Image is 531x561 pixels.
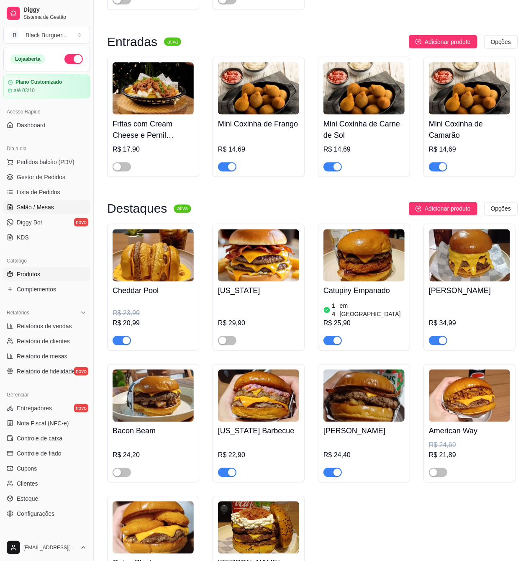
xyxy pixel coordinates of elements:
[113,370,194,422] img: product-image
[409,202,477,216] button: Adicionar produto
[323,229,405,282] img: product-image
[218,370,299,422] img: product-image
[3,432,90,445] a: Controle de caixa
[17,419,69,427] span: Nota Fiscal (NFC-e)
[3,462,90,475] a: Cupons
[17,404,52,412] span: Entregadores
[17,270,40,278] span: Produtos
[323,118,405,142] h4: Mini Coxinha de Carne de Sol
[23,544,77,551] span: [EMAIL_ADDRESS][DOMAIN_NAME]
[429,62,510,115] img: product-image
[3,350,90,363] a: Relatório de mesas
[425,37,471,46] span: Adicionar produto
[3,401,90,415] a: Entregadoresnovo
[3,201,90,214] a: Salão / Mesas
[10,31,19,39] span: B
[429,450,510,461] div: R$ 21,89
[17,285,56,293] span: Complementos
[218,118,299,130] h4: Mini Coxinha de Frango
[3,365,90,378] a: Relatório de fidelidadenovo
[323,450,405,461] div: R$ 24,40
[26,31,67,39] div: Black Burguer ...
[3,417,90,430] a: Nota Fiscal (NFC-e)
[17,352,67,360] span: Relatório de mesas
[17,510,54,518] span: Configurações
[3,492,90,505] a: Estoque
[15,79,62,85] article: Plano Customizado
[3,283,90,296] a: Complementos
[3,530,90,544] div: Diggy
[3,254,90,268] div: Catálogo
[323,285,405,297] h4: Catupiry Empanado
[113,118,194,142] h4: Fritas com Cream Cheese e Pernil Desfiado
[218,425,299,437] h4: [US_STATE] Barbecue
[491,37,511,46] span: Opções
[484,202,518,216] button: Opções
[3,3,90,23] a: DiggySistema de Gestão
[174,205,191,213] sup: ativa
[17,203,54,211] span: Salão / Mesas
[3,231,90,244] a: KDS
[17,218,42,226] span: Diggy Bot
[17,121,46,129] span: Dashboard
[323,62,405,115] img: product-image
[17,188,60,196] span: Lista de Pedidos
[340,302,405,319] article: em [GEOGRAPHIC_DATA]
[64,54,83,64] button: Alterar Status
[3,268,90,281] a: Produtos
[3,216,90,229] a: Diggy Botnovo
[113,62,194,115] img: product-image
[17,158,74,166] span: Pedidos balcão (PDV)
[218,62,299,115] img: product-image
[17,479,38,488] span: Clientes
[429,285,510,297] h4: [PERSON_NAME]
[323,370,405,422] img: product-image
[429,425,510,437] h4: American Way
[218,319,299,329] div: R$ 29,90
[113,285,194,297] h4: Cheddar Pool
[23,6,87,14] span: Diggy
[416,39,421,45] span: plus-circle
[10,54,45,64] div: Loja aberta
[107,37,157,47] h3: Entradas
[3,105,90,118] div: Acesso Rápido
[17,449,62,458] span: Controle de fiado
[17,434,62,443] span: Controle de caixa
[491,204,511,214] span: Opções
[3,538,90,558] button: [EMAIL_ADDRESS][DOMAIN_NAME]
[425,204,471,214] span: Adicionar produto
[3,185,90,199] a: Lista de Pedidos
[3,170,90,184] a: Gestor de Pedidos
[429,118,510,142] h4: Mini Coxinha de Camarão
[14,87,35,94] article: até 03/10
[429,370,510,422] img: product-image
[416,206,421,212] span: plus-circle
[218,229,299,282] img: product-image
[3,142,90,155] div: Dia a dia
[3,118,90,132] a: Dashboard
[113,450,194,461] div: R$ 24,20
[323,425,405,437] h4: [PERSON_NAME]
[113,502,194,554] img: product-image
[3,388,90,401] div: Gerenciar
[7,309,29,316] span: Relatórios
[164,38,181,46] sup: ativa
[17,464,37,473] span: Cupons
[429,145,510,155] div: R$ 14,69
[218,502,299,554] img: product-image
[113,425,194,437] h4: Bacon Beam
[323,145,405,155] div: R$ 14,69
[17,173,65,181] span: Gestor de Pedidos
[323,319,405,329] div: R$ 25,90
[3,155,90,169] button: Pedidos balcão (PDV)
[3,319,90,333] a: Relatórios de vendas
[17,322,72,330] span: Relatórios de vendas
[484,35,518,49] button: Opções
[429,319,510,329] div: R$ 34,99
[3,27,90,44] button: Select a team
[429,229,510,282] img: product-image
[113,319,194,329] div: R$ 20,99
[107,204,167,214] h3: Destaques
[429,440,510,450] div: R$ 24,69
[3,75,90,98] a: Plano Customizadoaté 03/10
